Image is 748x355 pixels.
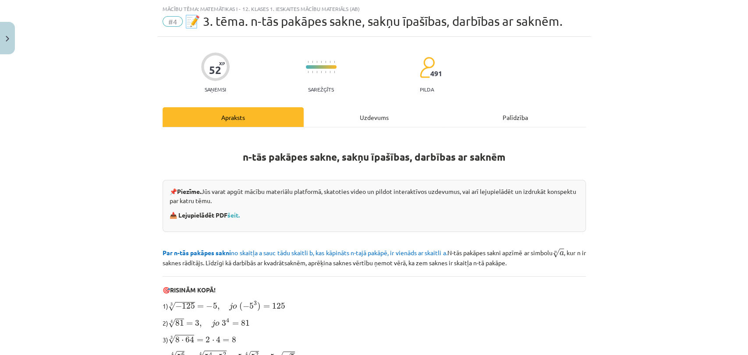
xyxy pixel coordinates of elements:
[201,86,230,92] p: Saņemsi
[325,71,326,73] img: icon-short-line-57e1e144782c952c97e751825c79c345078a6d821885a25fce030b3d8c18986b.svg
[330,61,330,63] img: icon-short-line-57e1e144782c952c97e751825c79c345078a6d821885a25fce030b3d8c18986b.svg
[163,6,586,12] div: Mācību tēma: Matemātikas i - 12. klases 1. ieskaites mācību materiāls (ab)
[185,336,194,343] span: 64
[229,302,233,310] span: j
[168,335,175,344] span: √
[334,71,335,73] img: icon-short-line-57e1e144782c952c97e751825c79c345078a6d821885a25fce030b3d8c18986b.svg
[560,251,564,256] span: a
[227,211,240,219] a: šeit.
[197,305,204,309] span: =
[163,285,586,295] p: 🎯
[316,71,317,73] img: icon-short-line-57e1e144782c952c97e751825c79c345078a6d821885a25fce030b3d8c18986b.svg
[308,86,334,92] p: Sarežģīts
[321,71,322,73] img: icon-short-line-57e1e144782c952c97e751825c79c345078a6d821885a25fce030b3d8c18986b.svg
[206,337,210,343] span: 2
[213,303,217,309] span: 5
[445,107,586,127] div: Palīdzība
[243,151,505,163] strong: n-tās pakāpes sakne, sakņu īpašības, darbības ar saknēm
[163,300,586,312] p: 1)
[325,61,326,63] img: icon-short-line-57e1e144782c952c97e751825c79c345078a6d821885a25fce030b3d8c18986b.svg
[257,302,261,311] span: )
[321,61,322,63] img: icon-short-line-57e1e144782c952c97e751825c79c345078a6d821885a25fce030b3d8c18986b.svg
[241,320,250,326] span: 81
[272,303,285,309] span: 125
[232,337,236,343] span: 8
[217,306,219,310] span: ,
[199,323,202,327] span: ,
[312,71,313,73] img: icon-short-line-57e1e144782c952c97e751825c79c345078a6d821885a25fce030b3d8c18986b.svg
[232,322,239,326] span: =
[553,249,560,258] span: √
[263,305,270,309] span: =
[420,86,434,92] p: pilda
[215,322,220,326] span: o
[212,320,215,327] span: j
[163,107,304,127] div: Apraksts
[222,320,226,326] span: 3
[219,61,225,66] span: XP
[304,107,445,127] div: Uzdevums
[209,64,221,76] div: 52
[181,340,184,342] span: ⋅
[330,71,330,73] img: icon-short-line-57e1e144782c952c97e751825c79c345078a6d821885a25fce030b3d8c18986b.svg
[168,319,175,328] span: √
[185,14,563,28] span: 📝 3. tēma. n-tās pakāpes sakne, sakņu īpašības, darbības ar saknēm.
[239,302,243,311] span: (
[170,286,216,294] b: RISINĀM KOPĀ!
[334,61,335,63] img: icon-short-line-57e1e144782c952c97e751825c79c345078a6d821885a25fce030b3d8c18986b.svg
[216,336,220,343] span: 4
[182,303,195,309] span: 125
[206,303,213,309] span: −
[163,16,183,27] span: #4
[186,322,193,326] span: =
[170,211,241,219] strong: 📥 Lejupielādēt PDF
[223,339,229,342] span: =
[197,339,203,342] span: =
[170,187,579,205] p: 📌 Jūs varat apgūt mācību materiālu platformā, skatoties video un pildot interaktīvos uzdevumus, v...
[168,302,175,311] span: √
[163,334,586,344] p: 3)
[243,303,249,309] span: −
[6,36,9,42] img: icon-close-lesson-0947bae3869378f0d4975bcd49f059093ad1ed9edebbc8119c70593378902aed.svg
[163,246,586,267] p: N-tās pakāpes sakni apzīmē ar simbolu , kur n ir saknes rādītājs. Līdzīgi kā darbībās ar kvadrāts...
[175,320,184,326] span: 81
[175,303,182,309] span: −
[175,337,180,343] span: 8
[212,340,214,342] span: ⋅
[233,305,237,309] span: o
[177,187,201,195] strong: Piezīme.
[419,56,435,78] img: students-c634bb4e5e11cddfef0936a35e636f08e4e9abd3cc4e673bd6f9a4125e45ecb1.svg
[254,301,257,306] span: 3
[249,303,254,309] span: 5
[163,249,231,257] b: Par n-tās pakāpes sakni
[316,61,317,63] img: icon-short-line-57e1e144782c952c97e751825c79c345078a6d821885a25fce030b3d8c18986b.svg
[226,318,229,323] span: 4
[430,70,442,77] span: 491
[163,317,586,328] p: 2)
[195,320,199,326] span: 3
[312,61,313,63] img: icon-short-line-57e1e144782c952c97e751825c79c345078a6d821885a25fce030b3d8c18986b.svg
[163,249,447,257] span: no skaitļa a sauc tādu skaitli b, kas kāpināts n-tajā pakāpē, ir vienāds ar skaitli a.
